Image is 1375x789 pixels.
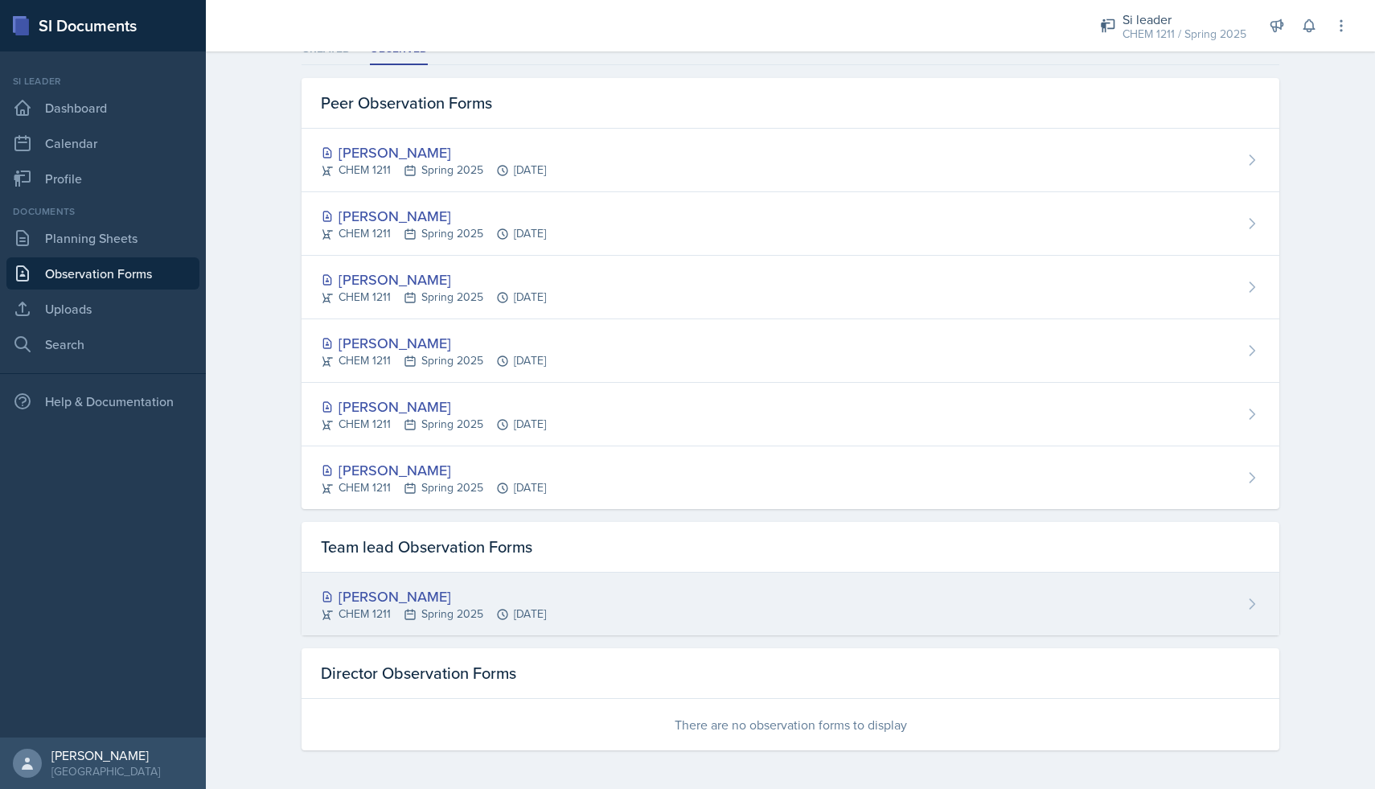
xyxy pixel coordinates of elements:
a: Planning Sheets [6,222,199,254]
div: Documents [6,204,199,219]
a: Uploads [6,293,199,325]
div: CHEM 1211 / Spring 2025 [1123,26,1246,43]
div: CHEM 1211 Spring 2025 [DATE] [321,416,546,433]
div: Director Observation Forms [302,648,1279,699]
a: [PERSON_NAME] CHEM 1211Spring 2025[DATE] [302,192,1279,256]
div: CHEM 1211 Spring 2025 [DATE] [321,479,546,496]
div: [GEOGRAPHIC_DATA] [51,763,160,779]
div: Help & Documentation [6,385,199,417]
a: [PERSON_NAME] CHEM 1211Spring 2025[DATE] [302,446,1279,509]
div: CHEM 1211 Spring 2025 [DATE] [321,225,546,242]
a: [PERSON_NAME] CHEM 1211Spring 2025[DATE] [302,129,1279,192]
div: CHEM 1211 Spring 2025 [DATE] [321,606,546,623]
div: [PERSON_NAME] [321,269,546,290]
div: [PERSON_NAME] [321,396,546,417]
a: Dashboard [6,92,199,124]
a: Observation Forms [6,257,199,290]
a: Profile [6,162,199,195]
div: [PERSON_NAME] [321,586,546,607]
a: Calendar [6,127,199,159]
a: [PERSON_NAME] CHEM 1211Spring 2025[DATE] [302,319,1279,383]
div: CHEM 1211 Spring 2025 [DATE] [321,162,546,179]
div: [PERSON_NAME] [321,205,546,227]
div: [PERSON_NAME] [321,332,546,354]
div: Si leader [6,74,199,88]
div: [PERSON_NAME] [321,459,546,481]
div: There are no observation forms to display [302,699,1279,750]
div: CHEM 1211 Spring 2025 [DATE] [321,352,546,369]
a: [PERSON_NAME] CHEM 1211Spring 2025[DATE] [302,383,1279,446]
div: Peer Observation Forms [302,78,1279,129]
a: [PERSON_NAME] CHEM 1211Spring 2025[DATE] [302,256,1279,319]
div: [PERSON_NAME] [321,142,546,163]
div: Team lead Observation Forms [302,522,1279,573]
div: Si leader [1123,10,1246,29]
div: CHEM 1211 Spring 2025 [DATE] [321,289,546,306]
a: [PERSON_NAME] CHEM 1211Spring 2025[DATE] [302,573,1279,635]
div: [PERSON_NAME] [51,747,160,763]
a: Search [6,328,199,360]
